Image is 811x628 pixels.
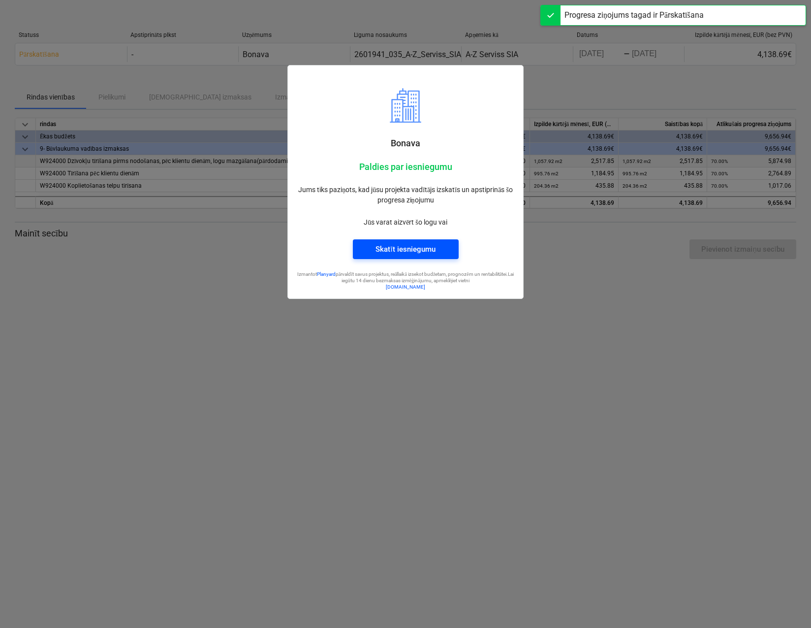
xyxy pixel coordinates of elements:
p: Bonava [296,137,515,149]
a: Planyard [317,271,336,277]
p: Jūs varat aizvērt šo logu vai [296,217,515,228]
p: Paldies par iesniegumu [296,161,515,173]
p: Jums tiks paziņots, kad jūsu projekta vadītājs izskatīs un apstiprinās šo progresa ziņojumu [296,185,515,205]
button: Skatīt iesniegumu [353,239,459,259]
a: [DOMAIN_NAME] [386,284,425,290]
div: Progresa ziņojums tagad ir Pārskatīšana [564,9,704,21]
p: Izmantot pārvaldīt savus projektus, reāllaikā izsekot budžetam, prognozēm un rentabilitātei. Lai ... [296,271,515,284]
div: Skatīt iesniegumu [375,243,435,256]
